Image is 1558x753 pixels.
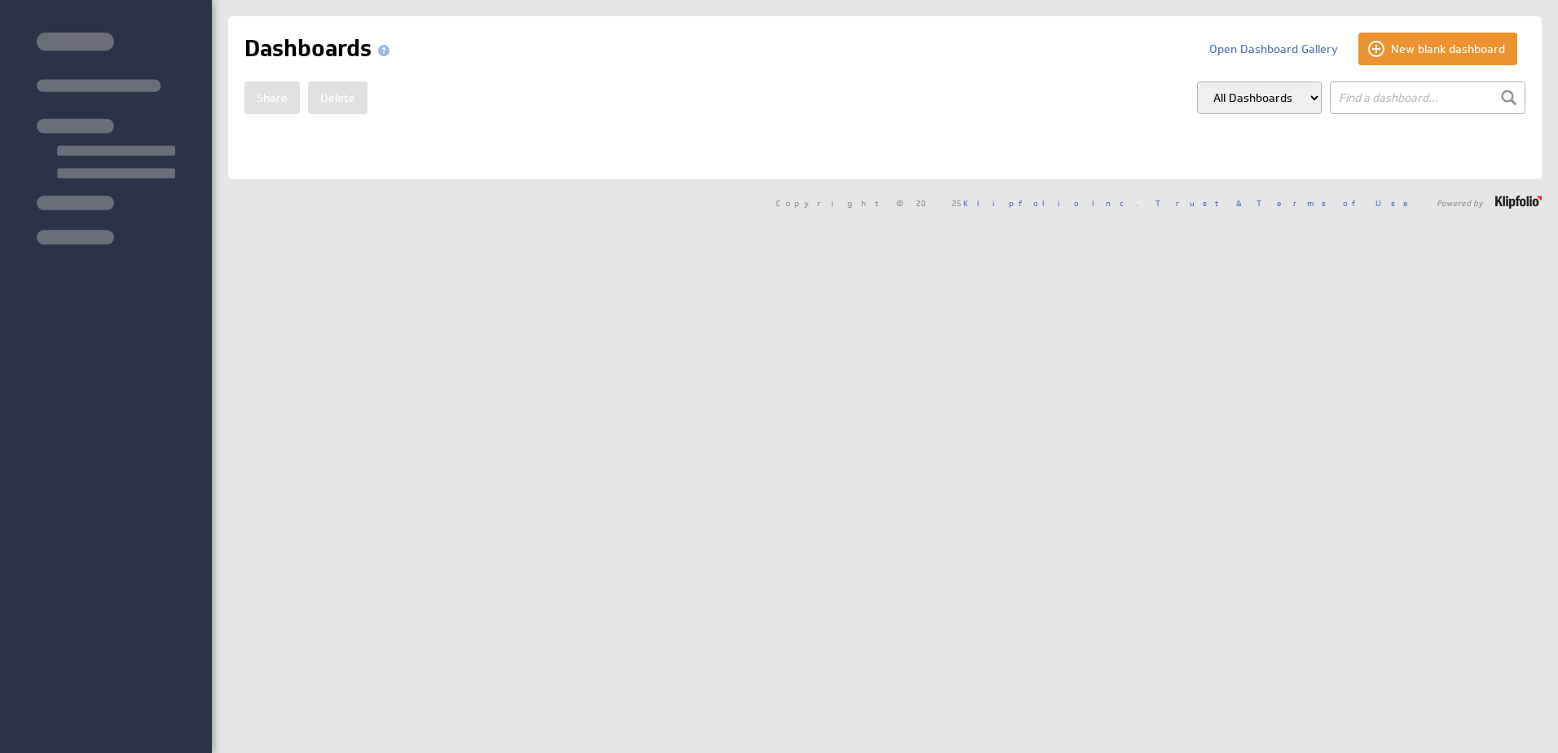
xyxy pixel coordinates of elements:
[1197,33,1350,65] button: Open Dashboard Gallery
[1495,196,1542,209] img: logo-footer.png
[776,199,1138,207] span: Copyright © 2025
[1155,197,1419,209] a: Trust & Terms of Use
[308,81,367,114] button: Delete
[1330,81,1525,114] input: Find a dashboard...
[1437,199,1483,207] span: Powered by
[244,81,300,114] button: Share
[37,33,175,244] img: skeleton-sidenav.svg
[1358,33,1517,65] button: New blank dashboard
[244,33,396,65] h1: Dashboards
[963,197,1138,209] a: Klipfolio Inc.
